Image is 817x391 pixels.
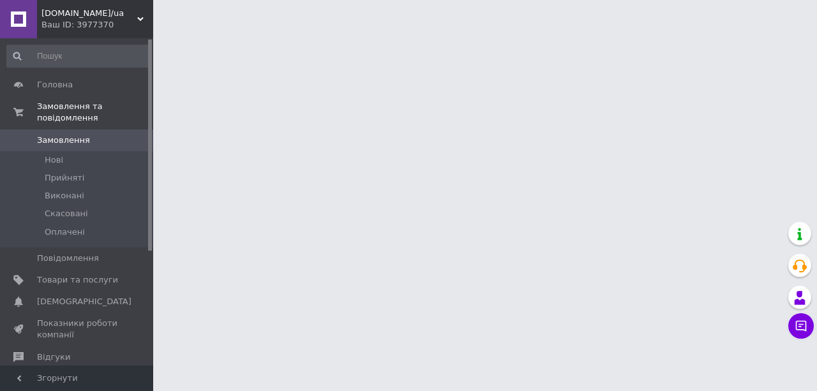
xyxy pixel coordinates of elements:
span: Показники роботи компанії [37,318,118,341]
button: Чат з покупцем [788,313,814,339]
span: Виконані [45,190,84,202]
span: Замовлення [37,135,90,146]
span: Скасовані [45,208,88,219]
span: sadivnik.site/ua [41,8,137,19]
span: Оплачені [45,226,85,238]
span: Прийняті [45,172,84,184]
span: [DEMOGRAPHIC_DATA] [37,296,131,307]
span: Відгуки [37,351,70,363]
div: Ваш ID: 3977370 [41,19,153,31]
span: Повідомлення [37,253,99,264]
input: Пошук [6,45,151,68]
span: Головна [37,79,73,91]
span: Замовлення та повідомлення [37,101,153,124]
span: Товари та послуги [37,274,118,286]
span: Нові [45,154,63,166]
